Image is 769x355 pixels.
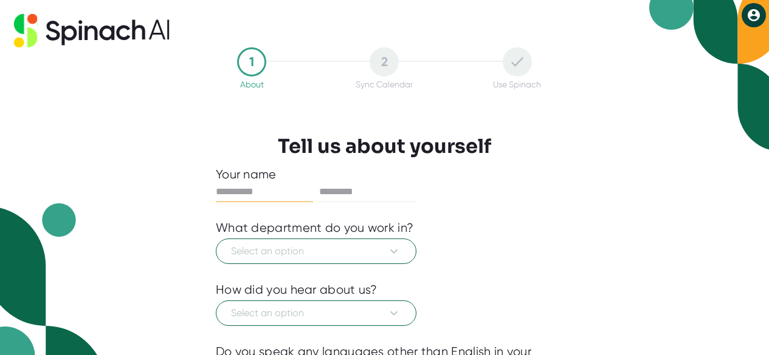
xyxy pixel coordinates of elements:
[240,79,264,89] div: About
[216,238,416,264] button: Select an option
[356,79,413,89] div: Sync Calendar
[231,306,401,320] span: Select an option
[370,47,399,76] div: 2
[216,282,378,297] div: How did you hear about us?
[216,220,413,235] div: What department do you work in?
[216,167,553,182] div: Your name
[278,135,491,158] h3: Tell us about yourself
[231,244,401,259] span: Select an option
[493,79,541,89] div: Use Spinach
[237,47,266,76] div: 1
[216,300,416,326] button: Select an option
